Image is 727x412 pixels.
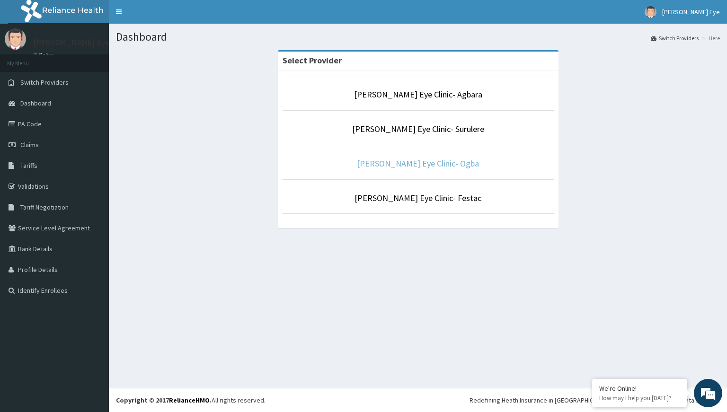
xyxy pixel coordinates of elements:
[645,6,656,18] img: User Image
[470,395,720,405] div: Redefining Heath Insurance in [GEOGRAPHIC_DATA] using Telemedicine and Data Science!
[599,394,680,402] p: How may I help you today?
[20,140,39,149] span: Claims
[599,384,680,393] div: We're Online!
[33,52,56,58] a: Online
[169,396,210,404] a: RelianceHMO
[283,55,342,66] strong: Select Provider
[5,28,26,50] img: User Image
[116,31,720,43] h1: Dashboard
[20,203,69,211] span: Tariff Negotiation
[651,34,699,42] a: Switch Providers
[355,193,481,203] a: [PERSON_NAME] Eye Clinic- Festac
[109,388,727,412] footer: All rights reserved.
[354,89,482,100] a: [PERSON_NAME] Eye Clinic- Agbara
[33,38,110,47] p: [PERSON_NAME] Eye
[20,161,37,170] span: Tariffs
[116,396,212,404] strong: Copyright © 2017 .
[700,34,720,42] li: Here
[20,78,69,87] span: Switch Providers
[20,99,51,107] span: Dashboard
[357,158,479,169] a: [PERSON_NAME] Eye Clinic- Ogba
[352,123,484,134] a: [PERSON_NAME] Eye Clinic- Surulere
[662,8,720,16] span: [PERSON_NAME] Eye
